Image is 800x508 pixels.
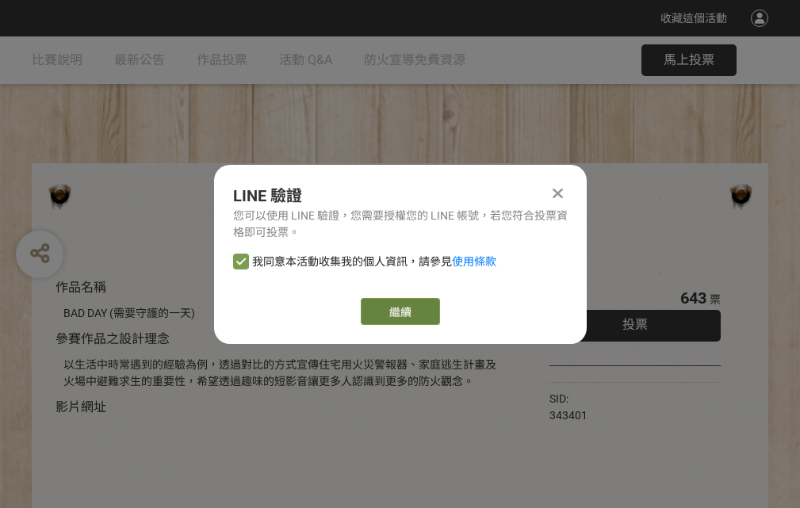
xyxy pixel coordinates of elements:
a: 使用條款 [452,255,496,268]
span: 我同意本活動收集我的個人資訊，請參見 [252,254,496,270]
span: 最新公告 [114,52,165,67]
a: 活動 Q&A [279,36,332,84]
span: SID: 343401 [549,392,588,422]
span: 作品投票 [197,52,247,67]
span: 防火宣導免費資源 [364,52,465,67]
span: 比賽說明 [32,52,82,67]
a: 防火宣導免費資源 [364,36,465,84]
a: 繼續 [361,298,440,325]
span: 影片網址 [56,399,106,414]
a: 比賽說明 [32,36,82,84]
a: 最新公告 [114,36,165,84]
div: 您可以使用 LINE 驗證，您需要授權您的 LINE 帳號，若您符合投票資格即可投票。 [233,208,568,241]
span: 643 [680,288,706,307]
span: 收藏這個活動 [660,12,727,25]
button: 馬上投票 [641,44,737,76]
span: 參賽作品之設計理念 [56,331,170,346]
div: LINE 驗證 [233,184,568,208]
div: BAD DAY (需要守護的一天) [63,305,502,322]
span: 作品名稱 [56,280,106,295]
span: 票 [710,293,721,306]
span: 馬上投票 [664,52,714,67]
span: 投票 [622,317,648,332]
div: 以生活中時常遇到的經驗為例，透過對比的方式宣傳住宅用火災警報器、家庭逃生計畫及火場中避難求生的重要性，希望透過趣味的短影音讓更多人認識到更多的防火觀念。 [63,357,502,390]
span: 活動 Q&A [279,52,332,67]
a: 作品投票 [197,36,247,84]
iframe: Facebook Share [591,391,671,407]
